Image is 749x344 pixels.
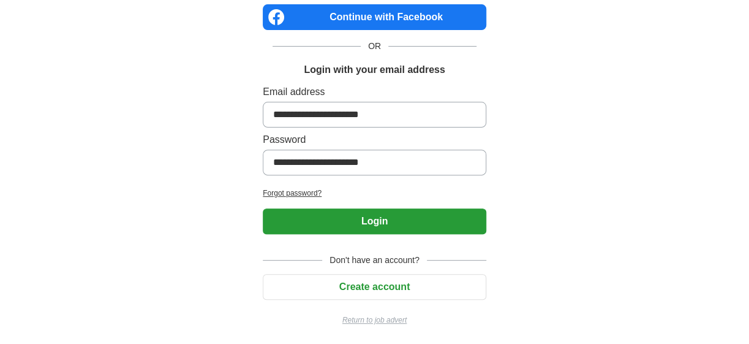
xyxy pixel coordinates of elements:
a: Create account [263,281,486,292]
h1: Login with your email address [304,63,445,77]
label: Password [263,132,486,147]
button: Login [263,208,486,234]
label: Email address [263,85,486,99]
span: OR [361,40,388,53]
span: Don't have an account? [322,254,427,267]
a: Return to job advert [263,315,486,326]
a: Forgot password? [263,188,486,199]
a: Continue with Facebook [263,4,486,30]
button: Create account [263,274,486,300]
